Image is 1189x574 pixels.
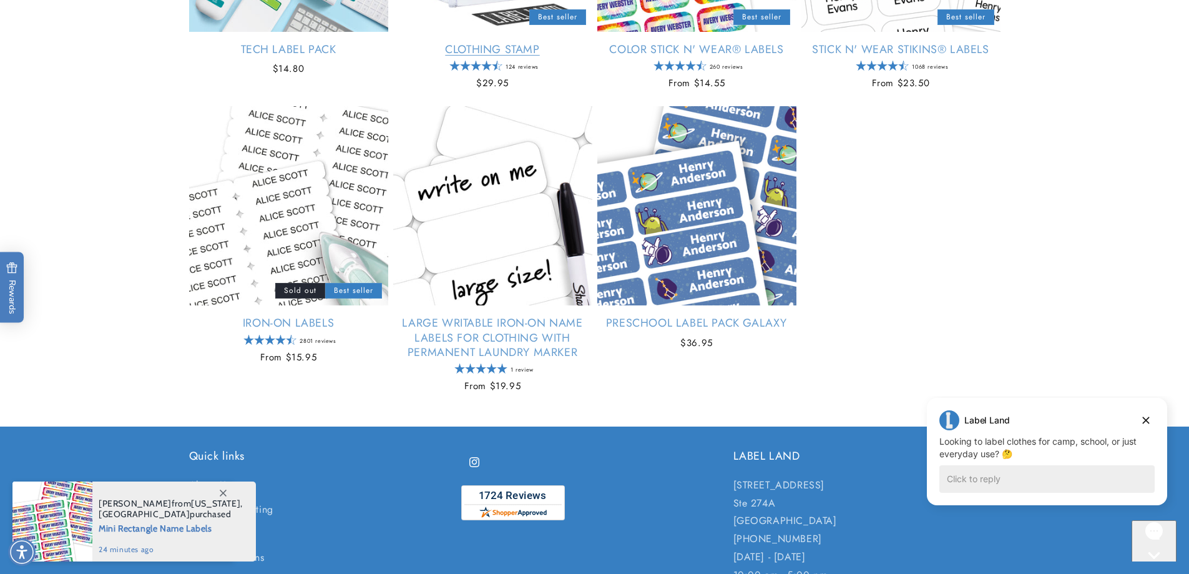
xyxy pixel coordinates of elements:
[99,498,172,509] span: [PERSON_NAME]
[8,538,36,566] div: Accessibility Menu
[6,262,18,314] span: Rewards
[597,42,796,57] a: Color Stick N' Wear® Labels
[461,485,565,527] a: shopperapproved.com
[189,316,388,330] a: Iron-On Labels
[801,42,1001,57] a: Stick N' Wear Stikins® Labels
[99,520,243,535] span: Mini Rectangle Name Labels
[99,498,243,520] span: from , purchased
[733,449,1001,463] h2: LABEL LAND
[99,508,190,520] span: [GEOGRAPHIC_DATA]
[191,498,240,509] span: [US_STATE]
[917,396,1177,524] iframe: To enrich screen reader interactions, please activate Accessibility in Grammarly extension settings
[189,449,456,463] h2: Quick links
[1132,520,1177,562] iframe: Gorgias live chat messenger
[99,544,243,555] span: 24 minutes ago
[189,42,388,57] a: Tech Label Pack
[393,316,592,360] a: Large Writable Iron-On Name Labels for Clothing with Permanent Laundry Marker
[597,316,796,330] a: Preschool Label Pack Galaxy
[189,477,231,498] a: About Us
[393,42,592,57] a: Clothing Stamp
